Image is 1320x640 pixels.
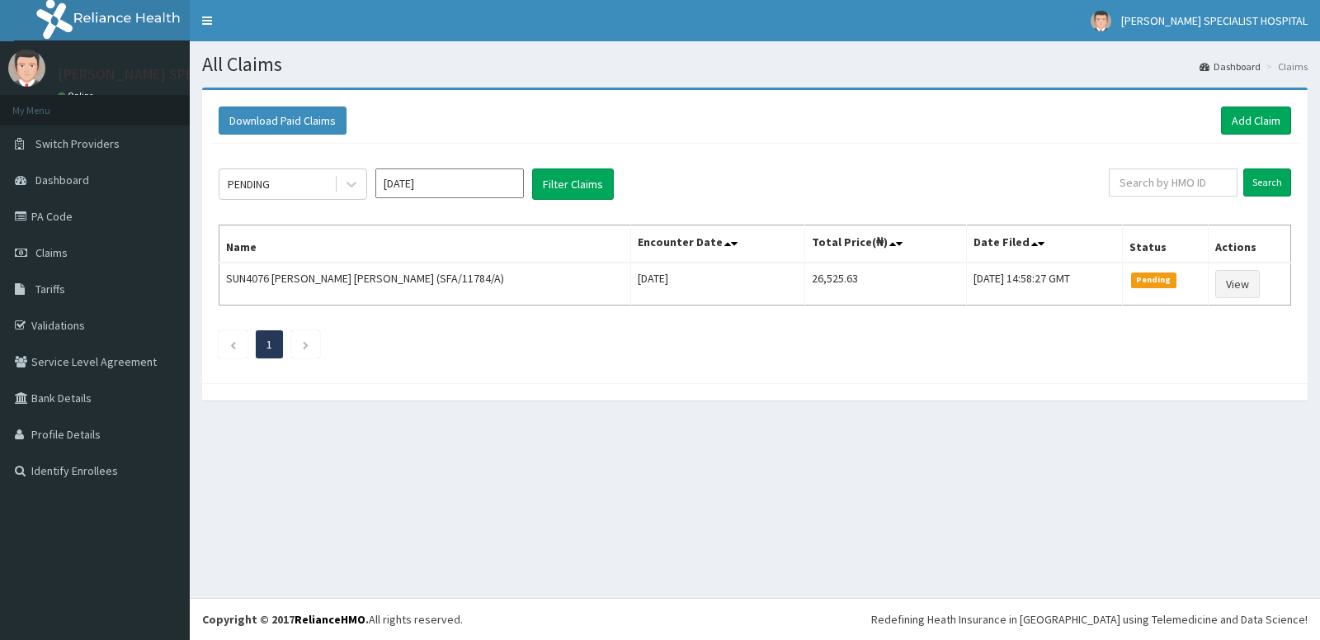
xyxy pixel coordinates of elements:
footer: All rights reserved. [190,598,1320,640]
th: Date Filed [967,225,1123,263]
span: Tariffs [35,282,65,296]
input: Search by HMO ID [1109,168,1238,197]
img: User Image [1091,11,1111,31]
a: Previous page [229,337,237,352]
th: Encounter Date [630,225,804,263]
span: Claims [35,245,68,260]
a: Add Claim [1221,107,1291,135]
input: Search [1243,168,1291,197]
strong: Copyright © 2017 . [202,612,369,627]
a: Page 1 is your current page [266,337,272,352]
td: [DATE] [630,263,804,306]
a: View [1215,270,1260,298]
a: Next page [302,337,309,352]
div: Redefining Heath Insurance in [GEOGRAPHIC_DATA] using Telemedicine and Data Science! [871,611,1308,628]
span: Switch Providers [35,136,120,151]
th: Actions [1208,225,1290,263]
input: Select Month and Year [375,168,524,198]
span: Pending [1131,273,1176,287]
td: SUN4076 [PERSON_NAME] [PERSON_NAME] (SFA/11784/A) [219,263,631,306]
span: [PERSON_NAME] SPECIALIST HOSPITAL [1121,13,1308,28]
span: Dashboard [35,173,89,187]
td: 26,525.63 [805,263,967,306]
h1: All Claims [202,54,1308,75]
th: Status [1123,225,1209,263]
a: Online [58,90,97,102]
a: RelianceHMO [295,612,365,627]
div: PENDING [228,176,270,192]
th: Total Price(₦) [805,225,967,263]
a: Dashboard [1200,59,1261,73]
img: User Image [8,50,45,87]
th: Name [219,225,631,263]
p: [PERSON_NAME] SPECIALIST HOSPITAL [58,67,310,82]
button: Filter Claims [532,168,614,200]
button: Download Paid Claims [219,107,346,135]
li: Claims [1262,59,1308,73]
td: [DATE] 14:58:27 GMT [967,263,1123,306]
